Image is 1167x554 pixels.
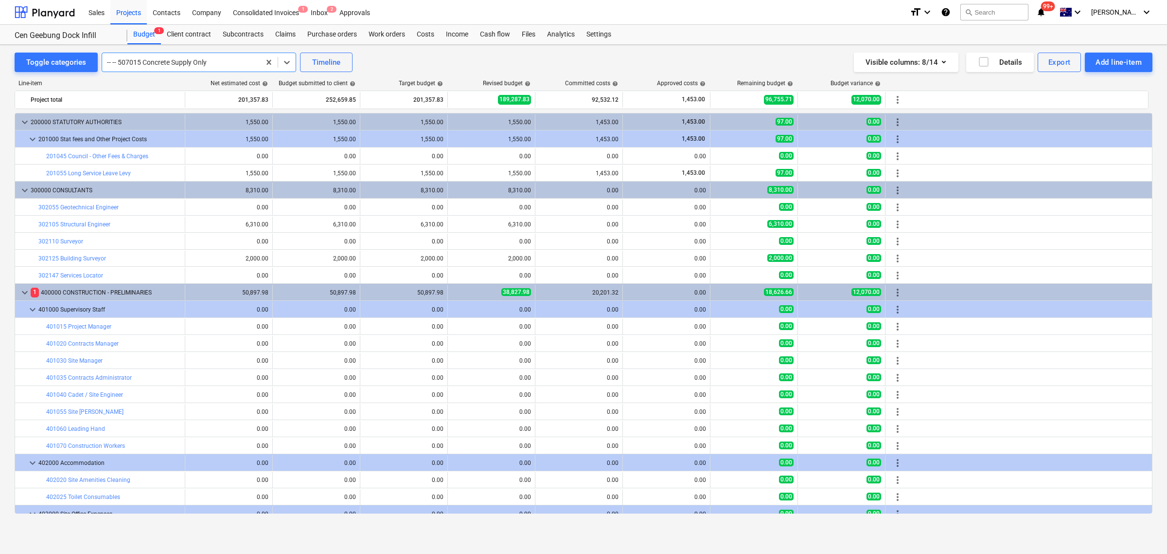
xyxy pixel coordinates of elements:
div: Line-item [15,80,185,87]
div: 0.00 [627,408,706,415]
div: 0.00 [277,374,356,381]
span: 12,070.00 [851,288,881,296]
a: Cash flow [474,25,516,44]
span: help [698,81,706,87]
div: 0.00 [539,187,619,194]
span: 0.00 [779,356,794,364]
span: 12,070.00 [851,95,881,104]
span: help [348,81,355,87]
div: 1,550.00 [277,119,356,126]
div: 0.00 [452,425,531,432]
span: More actions [892,355,903,367]
div: Add line-item [1096,56,1142,69]
a: Client contract [161,25,217,44]
div: 0.00 [452,391,531,398]
div: 0.00 [539,443,619,449]
span: 0.00 [779,390,794,398]
div: Project total [31,92,181,108]
div: 0.00 [189,408,268,415]
span: search [965,8,972,16]
div: 0.00 [627,323,706,330]
div: 0.00 [364,153,443,160]
div: 0.00 [539,204,619,211]
span: help [785,81,793,87]
div: 0.00 [452,153,531,160]
div: 0.00 [539,357,619,364]
a: 401060 Leading Hand [46,425,105,432]
span: 0.00 [779,459,794,466]
div: Work orders [363,25,411,44]
i: keyboard_arrow_down [1141,6,1152,18]
div: Visible columns : 8/14 [866,56,947,69]
a: 302110 Surveyor [38,238,83,245]
span: 0.00 [866,152,881,160]
div: 401000 Supervisory Staff [38,302,181,317]
a: 401020 Contracts Manager [46,340,119,347]
div: 201,357.83 [189,92,268,108]
span: 0.00 [779,237,794,245]
div: Analytics [541,25,581,44]
div: 0.00 [539,221,619,228]
div: Claims [269,25,301,44]
span: 0.00 [779,442,794,449]
div: 2,000.00 [189,255,268,262]
div: Files [516,25,541,44]
button: Visible columns:8/14 [854,53,958,72]
a: 302125 Building Surveyor [38,255,106,262]
span: More actions [892,236,903,247]
span: 0.00 [866,237,881,245]
div: 0.00 [539,408,619,415]
div: 0.00 [539,238,619,245]
div: 0.00 [189,425,268,432]
div: 400000 CONSTRUCTION - PRELIMINARIES [31,285,181,300]
div: 0.00 [364,391,443,398]
a: Income [440,25,474,44]
span: help [873,81,881,87]
div: Remaining budget [737,80,793,87]
div: 0.00 [364,374,443,381]
div: 0.00 [539,323,619,330]
span: 97.00 [776,118,794,126]
div: 0.00 [452,323,531,330]
span: 8,310.00 [767,186,794,194]
span: 1 [298,6,308,13]
div: 0.00 [627,425,706,432]
a: Settings [581,25,617,44]
div: 0.00 [452,306,531,313]
div: 0.00 [452,357,531,364]
div: 0.00 [277,391,356,398]
span: keyboard_arrow_down [19,116,31,128]
span: 1 [31,288,39,297]
span: More actions [892,457,903,469]
span: 0.00 [779,152,794,160]
span: 1 [154,27,164,34]
span: More actions [892,270,903,281]
a: Budget1 [127,25,161,44]
span: 0.00 [779,373,794,381]
span: [PERSON_NAME] [1091,8,1140,16]
span: keyboard_arrow_down [27,133,38,145]
div: 0.00 [539,340,619,347]
div: 0.00 [452,238,531,245]
div: 1,550.00 [452,119,531,126]
div: 0.00 [627,255,706,262]
div: 0.00 [364,204,443,211]
span: 0.00 [866,442,881,449]
div: 201,357.83 [364,92,443,108]
div: 0.00 [189,443,268,449]
div: 0.00 [627,204,706,211]
div: 50,897.98 [189,289,268,296]
i: format_size [910,6,921,18]
span: 1,453.00 [681,118,706,125]
div: 1,550.00 [364,170,443,177]
div: 1,453.00 [539,119,619,126]
span: More actions [892,150,903,162]
div: 0.00 [277,323,356,330]
a: Purchase orders [301,25,363,44]
div: 0.00 [364,323,443,330]
div: 1,453.00 [539,136,619,143]
div: 0.00 [539,272,619,279]
i: notifications [1036,6,1046,18]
